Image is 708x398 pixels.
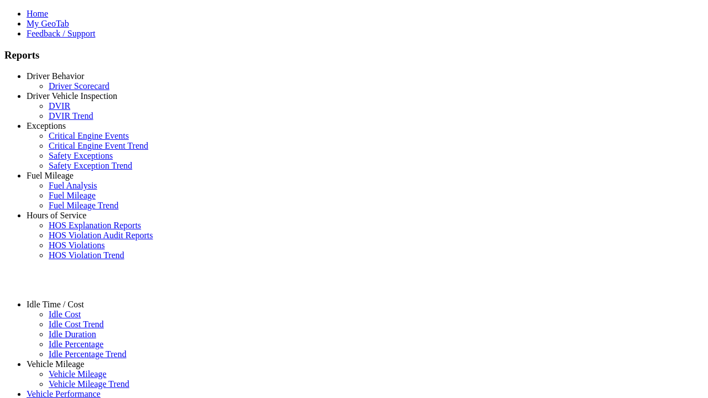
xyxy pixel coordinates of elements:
a: Fuel Mileage Trend [49,201,118,210]
a: My GeoTab [27,19,69,28]
a: HOS Explanation Reports [49,221,141,230]
a: Idle Percentage Trend [49,349,126,359]
a: Idle Cost [49,310,81,319]
a: Safety Exception Trend [49,161,132,170]
a: Driver Behavior [27,71,84,81]
a: Fuel Mileage [49,191,96,200]
a: Vehicle Mileage Trend [49,379,129,389]
a: Driver Scorecard [49,81,110,91]
a: Fuel Mileage [27,171,74,180]
a: HOS Violation Audit Reports [49,231,153,240]
a: Idle Time / Cost [27,300,84,309]
a: Feedback / Support [27,29,95,38]
a: Hours of Service [27,211,86,220]
a: Driver Vehicle Inspection [27,91,117,101]
a: Idle Duration [49,329,96,339]
a: DVIR Trend [49,111,93,121]
a: Critical Engine Events [49,131,129,140]
a: Exceptions [27,121,66,130]
a: Idle Percentage [49,339,103,349]
a: DVIR [49,101,70,111]
a: Idle Cost Trend [49,320,104,329]
a: HOS Violations [49,240,105,250]
a: Vehicle Mileage [27,359,84,369]
a: Vehicle Mileage [49,369,106,379]
a: HOS Violation Trend [49,250,124,260]
a: Home [27,9,48,18]
h3: Reports [4,49,704,61]
a: Critical Engine Event Trend [49,141,148,150]
a: Fuel Analysis [49,181,97,190]
a: Safety Exceptions [49,151,113,160]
